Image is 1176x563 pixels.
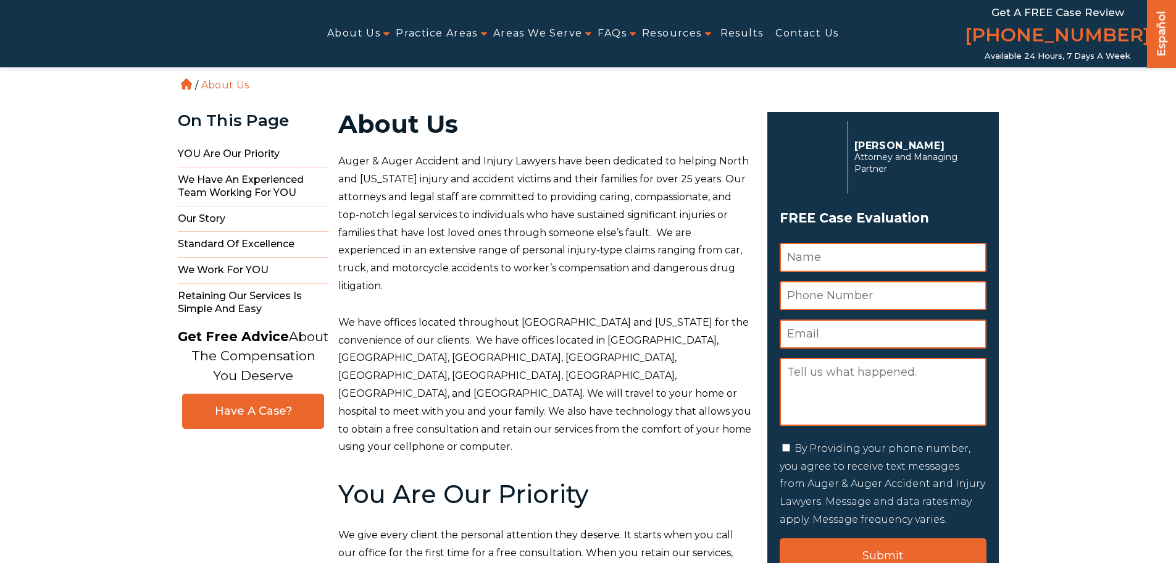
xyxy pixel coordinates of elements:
span: Our Story [178,206,329,232]
a: About Us [327,20,380,48]
span: Attorney and Managing Partner [854,151,980,175]
p: [PERSON_NAME] [854,140,980,151]
input: Phone Number [780,281,986,310]
div: On This Page [178,112,329,130]
span: Standard of Excellence [178,232,329,258]
img: Herbert Auger [780,126,841,188]
span: Auger & Auger Accident and Injury Lawyers have been dedicated to helping North and [US_STATE] inj... [338,155,749,292]
li: About Us [198,79,252,91]
a: FAQs [598,20,627,48]
span: We Work For YOU [178,258,329,284]
a: [PHONE_NUMBER] [965,22,1150,51]
h3: FREE Case Evaluation [780,206,986,230]
label: By Providing your phone number, you agree to receive text messages from Auger & Auger Accident an... [780,442,985,525]
span: We have offices located throughout [GEOGRAPHIC_DATA] and [US_STATE] for the convenience of our cl... [338,316,751,453]
input: Name [780,243,986,272]
h1: About Us [338,112,753,137]
span: Have A Case? [195,404,311,418]
a: Have A Case? [182,394,324,429]
a: Practice Areas [396,20,478,48]
p: About The Compensation You Deserve [178,327,328,386]
span: YOU Are Our Priority [178,142,329,167]
span: Retaining Our Services Is Simple and Easy [178,284,329,322]
input: Email [780,320,986,349]
strong: Get Free Advice [178,329,289,344]
a: Areas We Serve [493,20,583,48]
b: You Are Our Priority [338,479,588,509]
span: Available 24 Hours, 7 Days a Week [985,51,1130,61]
a: Contact Us [775,20,838,48]
a: Resources [642,20,702,48]
span: Get a FREE Case Review [991,6,1124,19]
a: Home [181,78,192,90]
span: We Have An Experienced Team Working For YOU [178,167,329,206]
img: Auger & Auger Accident and Injury Lawyers Logo [7,19,201,49]
a: Results [720,20,764,48]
